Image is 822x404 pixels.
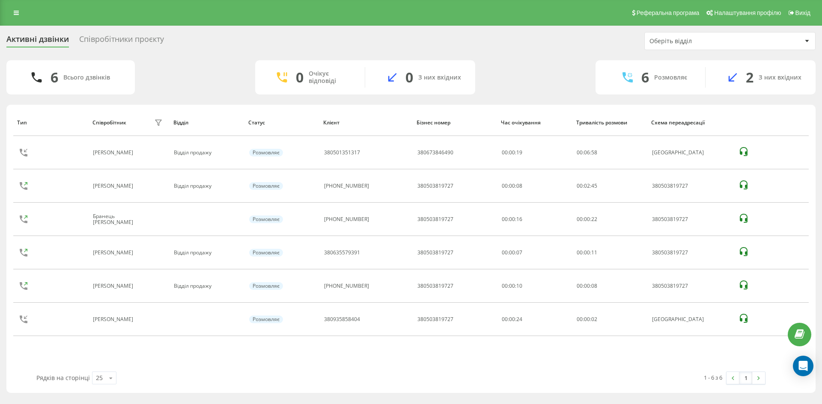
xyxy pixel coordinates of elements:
div: 380503819727 [417,183,453,189]
div: Тривалість розмови [576,120,643,126]
a: 1 [739,372,752,384]
div: [GEOGRAPHIC_DATA] [652,316,729,322]
div: 380503819727 [652,216,729,222]
span: 00 [584,215,590,223]
span: 00 [577,249,583,256]
div: 00:00:07 [502,250,567,256]
div: Відділ продажу [174,250,239,256]
div: Розмовляє [654,74,687,81]
div: Розмовляє [249,215,283,223]
span: Реферальна програма [637,9,700,16]
div: [GEOGRAPHIC_DATA] [652,150,729,156]
span: 08 [591,282,597,289]
div: Схема переадресації [651,120,730,126]
div: 380503819727 [417,216,453,222]
div: Тип [17,120,84,126]
div: [PERSON_NAME] [93,250,135,256]
div: Співробітник [92,120,126,126]
div: Бізнес номер [417,120,493,126]
div: [PHONE_NUMBER] [324,216,369,222]
span: Рядків на сторінці [36,374,90,382]
div: З них вхідних [759,74,801,81]
div: 380503819727 [417,250,453,256]
div: : : [577,216,597,222]
div: З них вхідних [418,74,461,81]
span: 00 [577,182,583,189]
div: [PHONE_NUMBER] [324,283,369,289]
div: 0 [296,69,304,86]
div: 380673846490 [417,150,453,156]
div: 6 [641,69,649,86]
div: 0 [405,69,413,86]
div: Open Intercom Messenger [793,356,813,376]
div: Час очікування [501,120,568,126]
div: : : [577,316,597,322]
div: 380635579391 [324,250,360,256]
div: Відділ продажу [174,283,239,289]
div: 25 [96,374,103,382]
div: [PHONE_NUMBER] [324,183,369,189]
span: 00 [577,149,583,156]
div: Співробітники проєкту [79,35,164,48]
span: 58 [591,149,597,156]
div: : : [577,250,597,256]
div: 380935858404 [324,316,360,322]
div: Розмовляє [249,282,283,290]
div: Клієнт [323,120,408,126]
span: 00 [584,249,590,256]
div: 380503819727 [417,316,453,322]
div: : : [577,150,597,156]
div: Розмовляє [249,316,283,323]
div: 380503819727 [417,283,453,289]
div: 380503819727 [652,183,729,189]
div: 00:00:24 [502,316,567,322]
span: 02 [584,182,590,189]
span: Вихід [795,9,810,16]
div: 380501351317 [324,150,360,156]
div: Розмовляє [249,149,283,156]
div: 00:00:19 [502,150,567,156]
div: 00:00:16 [502,216,567,222]
div: Оберіть відділ [649,38,752,45]
span: 22 [591,215,597,223]
div: : : [577,183,597,189]
span: Налаштування профілю [714,9,781,16]
div: [PERSON_NAME] [93,283,135,289]
div: 380503819727 [652,250,729,256]
div: 2 [746,69,753,86]
span: 00 [584,316,590,323]
div: Статус [248,120,315,126]
div: 1 - 6 з 6 [704,373,722,382]
div: Очікує відповіді [309,70,352,85]
div: Відділ продажу [174,183,239,189]
div: 380503819727 [652,283,729,289]
span: 06 [584,149,590,156]
span: 11 [591,249,597,256]
div: Активні дзвінки [6,35,69,48]
span: 02 [591,316,597,323]
div: 00:00:08 [502,183,567,189]
div: 6 [51,69,58,86]
div: [PERSON_NAME] [93,150,135,156]
span: 00 [577,316,583,323]
div: Бранець [PERSON_NAME] [93,213,152,226]
div: Відділ [173,120,240,126]
div: Всього дзвінків [63,74,110,81]
div: : : [577,283,597,289]
span: 00 [577,282,583,289]
div: 00:00:10 [502,283,567,289]
div: Розмовляє [249,249,283,257]
div: [PERSON_NAME] [93,183,135,189]
span: 00 [577,215,583,223]
div: [PERSON_NAME] [93,316,135,322]
span: 45 [591,182,597,189]
div: Відділ продажу [174,150,239,156]
div: Розмовляє [249,182,283,190]
span: 00 [584,282,590,289]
